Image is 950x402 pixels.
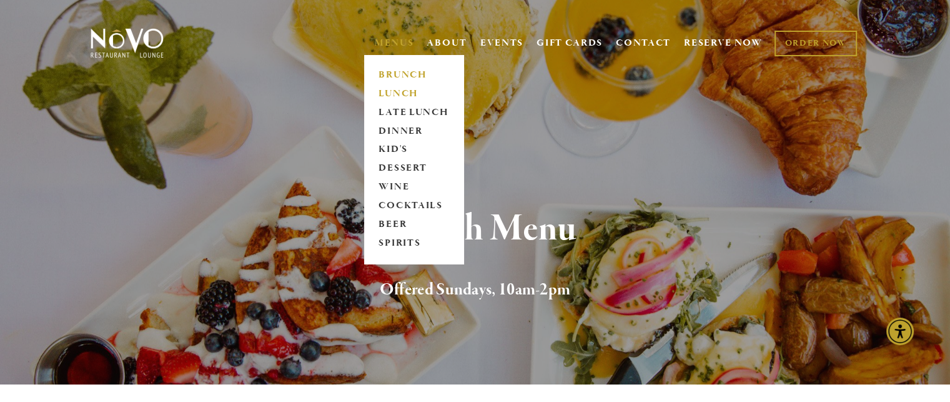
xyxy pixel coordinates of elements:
[375,84,453,103] a: LUNCH
[480,37,523,49] a: EVENTS
[774,31,856,56] a: ORDER NOW
[375,141,453,159] a: KID'S
[375,159,453,178] a: DESSERT
[616,31,671,55] a: CONTACT
[375,197,453,216] a: COCKTAILS
[375,103,453,122] a: LATE LUNCH
[88,28,166,59] img: Novo Restaurant &amp; Lounge
[375,178,453,197] a: WINE
[375,66,453,84] a: BRUNCH
[375,122,453,141] a: DINNER
[111,277,839,303] h2: Offered Sundays, 10am-2pm
[684,31,763,55] a: RESERVE NOW
[375,234,453,253] a: SPIRITS
[427,37,467,49] a: ABOUT
[111,209,839,249] h1: Brunch Menu
[375,216,453,234] a: BEER
[375,37,414,49] a: MENUS
[537,31,603,55] a: GIFT CARDS
[886,318,914,345] div: Accessibility Menu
